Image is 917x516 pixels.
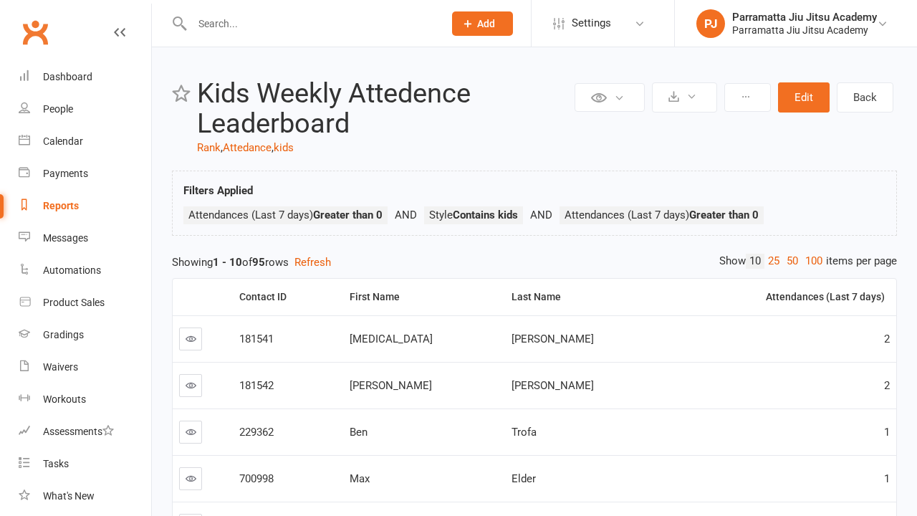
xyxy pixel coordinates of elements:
a: Tasks [19,448,151,480]
a: Clubworx [17,14,53,50]
a: Automations [19,254,151,287]
div: Parramatta Jiu Jitsu Academy [732,24,877,37]
div: Waivers [43,361,78,373]
a: Payments [19,158,151,190]
strong: Greater than 0 [313,209,383,221]
span: 700998 [239,472,274,485]
div: People [43,103,73,115]
span: Style [429,209,518,221]
div: Automations [43,264,101,276]
span: [PERSON_NAME] [512,333,594,345]
a: 10 [746,254,764,269]
a: 25 [764,254,783,269]
span: 2 [884,379,890,392]
button: Edit [778,82,830,113]
a: Calendar [19,125,151,158]
span: Add [477,18,495,29]
div: Product Sales [43,297,105,308]
a: Rank [197,141,221,154]
button: Add [452,11,513,36]
a: 50 [783,254,802,269]
span: Trofa [512,426,537,439]
div: Assessments [43,426,114,437]
div: Dashboard [43,71,92,82]
span: [PERSON_NAME] [350,379,432,392]
span: 1 [884,472,890,485]
span: Max [350,472,370,485]
span: 181541 [239,333,274,345]
span: , [221,141,223,154]
a: Messages [19,222,151,254]
div: Payments [43,168,88,179]
div: First Name [350,292,494,302]
strong: Filters Applied [183,184,253,197]
div: What's New [43,490,95,502]
a: Waivers [19,351,151,383]
span: , [272,141,274,154]
div: Gradings [43,329,84,340]
div: Workouts [43,393,86,405]
h2: Kids Weekly Attedence Leaderboard [197,79,571,139]
span: 181542 [239,379,274,392]
span: Settings [572,7,611,39]
strong: Greater than 0 [689,209,759,221]
div: Last Name [512,292,654,302]
span: [MEDICAL_DATA] [350,333,433,345]
div: Attendances (Last 7 days) [672,292,885,302]
span: Attendances (Last 7 days) [188,209,383,221]
button: Refresh [294,254,331,271]
a: Product Sales [19,287,151,319]
a: Assessments [19,416,151,448]
a: Gradings [19,319,151,351]
span: Ben [350,426,368,439]
a: 100 [802,254,826,269]
a: kids [274,141,294,154]
a: Back [837,82,893,113]
a: Workouts [19,383,151,416]
a: Attedance [223,141,272,154]
div: Show items per page [719,254,897,269]
strong: 1 - 10 [213,256,242,269]
div: PJ [696,9,725,38]
a: People [19,93,151,125]
input: Search... [188,14,433,34]
div: Parramatta Jiu Jitsu Academy [732,11,877,24]
div: Tasks [43,458,69,469]
strong: Contains kids [453,209,518,221]
span: 229362 [239,426,274,439]
span: 2 [884,333,890,345]
div: Calendar [43,135,83,147]
span: 1 [884,426,890,439]
div: Showing of rows [172,254,897,271]
a: Dashboard [19,61,151,93]
span: Elder [512,472,536,485]
span: [PERSON_NAME] [512,379,594,392]
div: Messages [43,232,88,244]
div: Contact ID [239,292,331,302]
strong: 95 [252,256,265,269]
span: Attendances (Last 7 days) [565,209,759,221]
a: What's New [19,480,151,512]
a: Reports [19,190,151,222]
div: Reports [43,200,79,211]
